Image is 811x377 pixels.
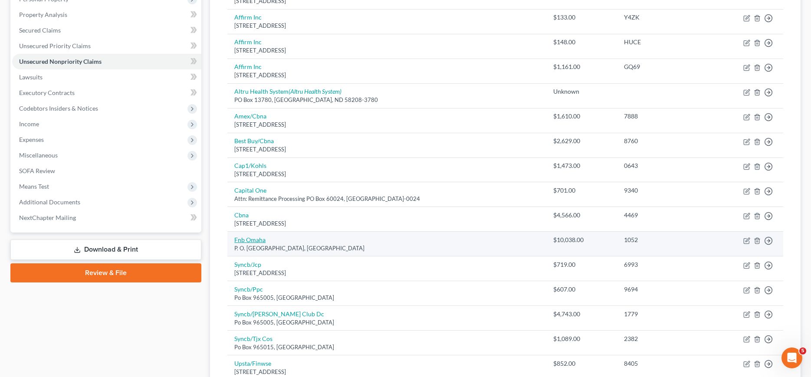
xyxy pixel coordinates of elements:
[624,285,702,294] div: 9694
[19,214,76,221] span: NextChapter Mailing
[234,121,539,129] div: [STREET_ADDRESS]
[12,163,201,179] a: SOFA Review
[234,285,263,293] a: Syncb/Ppc
[19,26,61,34] span: Secured Claims
[12,210,201,226] a: NextChapter Mailing
[234,236,266,243] a: Fnb Omaha
[234,261,261,268] a: Syncb/Jcp
[553,310,610,318] div: $4,743.00
[781,347,802,368] iframe: Intercom live chat
[19,89,75,96] span: Executory Contracts
[553,112,610,121] div: $1,610.00
[234,343,539,351] div: Po Box 965015, [GEOGRAPHIC_DATA]
[234,269,539,277] div: [STREET_ADDRESS]
[624,310,702,318] div: 1779
[553,236,610,244] div: $10,038.00
[553,285,610,294] div: $607.00
[624,161,702,170] div: 0643
[234,360,271,367] a: Upsta/Finwse
[234,145,539,154] div: [STREET_ADDRESS]
[234,22,539,30] div: [STREET_ADDRESS]
[234,88,341,95] a: Altru Health System(Altru Health System)
[12,7,201,23] a: Property Analysis
[19,183,49,190] span: Means Test
[234,162,266,169] a: Cap1/Kohls
[624,236,702,244] div: 1052
[624,211,702,220] div: 4469
[234,294,539,302] div: Po Box 965005, [GEOGRAPHIC_DATA]
[624,186,702,195] div: 9340
[553,137,610,145] div: $2,629.00
[553,161,610,170] div: $1,473.00
[234,187,266,194] a: Capital One
[19,120,39,128] span: Income
[12,38,201,54] a: Unsecured Priority Claims
[553,38,610,46] div: $148.00
[799,347,806,354] span: 5
[234,310,324,318] a: Syncb/[PERSON_NAME] Club Dc
[234,318,539,327] div: Po Box 965005, [GEOGRAPHIC_DATA]
[234,46,539,55] div: [STREET_ADDRESS]
[234,195,539,203] div: Attn: Remittance Processing PO Box 60024, [GEOGRAPHIC_DATA]-0024
[624,334,702,343] div: 2382
[234,13,262,21] a: Affirm Inc
[553,334,610,343] div: $1,089.00
[624,260,702,269] div: 6993
[624,62,702,71] div: GQ69
[624,13,702,22] div: Y4ZK
[553,211,610,220] div: $4,566.00
[10,239,201,260] a: Download & Print
[12,85,201,101] a: Executory Contracts
[289,88,341,95] i: (Altru Health System)
[553,186,610,195] div: $701.00
[19,11,67,18] span: Property Analysis
[553,359,610,368] div: $852.00
[19,73,43,81] span: Lawsuits
[234,71,539,79] div: [STREET_ADDRESS]
[19,198,80,206] span: Additional Documents
[234,220,539,228] div: [STREET_ADDRESS]
[624,112,702,121] div: 7888
[12,23,201,38] a: Secured Claims
[234,112,266,120] a: Amex/Cbna
[624,137,702,145] div: 8760
[234,244,539,252] div: P. O. [GEOGRAPHIC_DATA], [GEOGRAPHIC_DATA]
[234,170,539,178] div: [STREET_ADDRESS]
[553,260,610,269] div: $719.00
[553,62,610,71] div: $1,161.00
[19,167,55,174] span: SOFA Review
[12,54,201,69] a: Unsecured Nonpriority Claims
[19,105,98,112] span: Codebtors Insiders & Notices
[624,359,702,368] div: 8405
[19,136,44,143] span: Expenses
[234,96,539,104] div: PO Box 13780, [GEOGRAPHIC_DATA], ND 58208-3780
[19,42,91,49] span: Unsecured Priority Claims
[12,69,201,85] a: Lawsuits
[10,263,201,282] a: Review & File
[19,151,58,159] span: Miscellaneous
[553,13,610,22] div: $133.00
[234,137,274,144] a: Best Buy/Cbna
[234,335,273,342] a: Syncb/Tjx Cos
[553,87,610,96] div: Unknown
[234,211,249,219] a: Cbna
[234,38,262,46] a: Affirm Inc
[234,368,539,376] div: [STREET_ADDRESS]
[19,58,102,65] span: Unsecured Nonpriority Claims
[624,38,702,46] div: HUCE
[234,63,262,70] a: Affirm Inc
